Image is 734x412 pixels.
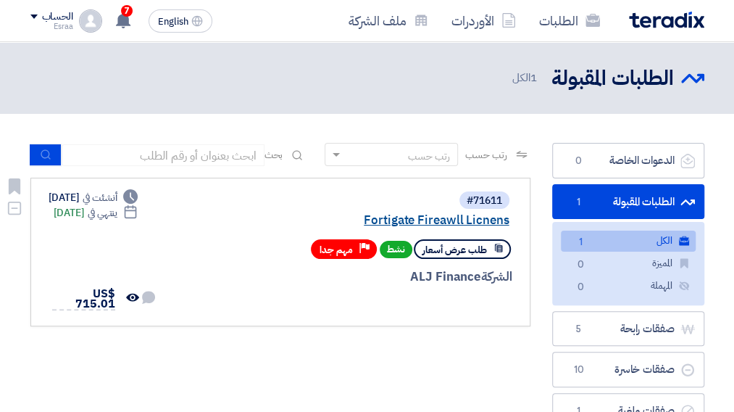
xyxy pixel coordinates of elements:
a: ملف الشركة [337,4,440,38]
div: Esraa [30,22,73,30]
button: English [149,9,212,33]
a: صفقات رابحة5 [552,311,704,347]
span: الشركة [481,268,512,286]
span: نشط [380,241,412,258]
input: ابحث بعنوان أو رقم الطلب [62,144,264,166]
span: رتب حسب [465,147,506,162]
a: Fortigate Fireawll Licnens [220,214,509,227]
span: 5 [570,322,588,337]
h2: الطلبات المقبولة [551,65,674,93]
span: 1 [570,195,588,210]
span: 10 [570,363,588,377]
div: [DATE] [49,190,138,205]
span: طلب عرض أسعار [422,243,487,257]
span: 1 [530,70,537,86]
span: 0 [572,257,590,273]
div: ALJ Finance [168,268,512,287]
a: الطلبات المقبولة1 [552,184,704,220]
a: الكل [561,231,696,252]
img: Teradix logo [629,12,704,28]
a: الطلبات [527,4,612,38]
span: English [158,17,188,27]
div: رتب حسب [408,149,450,164]
a: الدعوات الخاصة0 [552,143,704,178]
a: الأوردرات [440,4,527,38]
div: [DATE] [54,205,138,221]
img: profile_test.png [79,9,102,33]
span: ينتهي في [88,205,117,221]
span: مهم جدا [320,243,353,257]
div: الحساب [42,11,73,23]
span: 0 [572,280,590,295]
span: الكل [512,70,540,86]
span: 7 [121,5,133,17]
span: أنشئت في [83,190,117,205]
a: المميزة [561,253,696,274]
div: #71611 [467,196,502,206]
span: US$ 715.01 [75,285,114,313]
span: بحث [264,147,283,162]
span: 1 [572,235,590,250]
a: المهملة [561,276,696,297]
a: صفقات خاسرة10 [552,352,704,387]
span: 0 [570,154,588,168]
